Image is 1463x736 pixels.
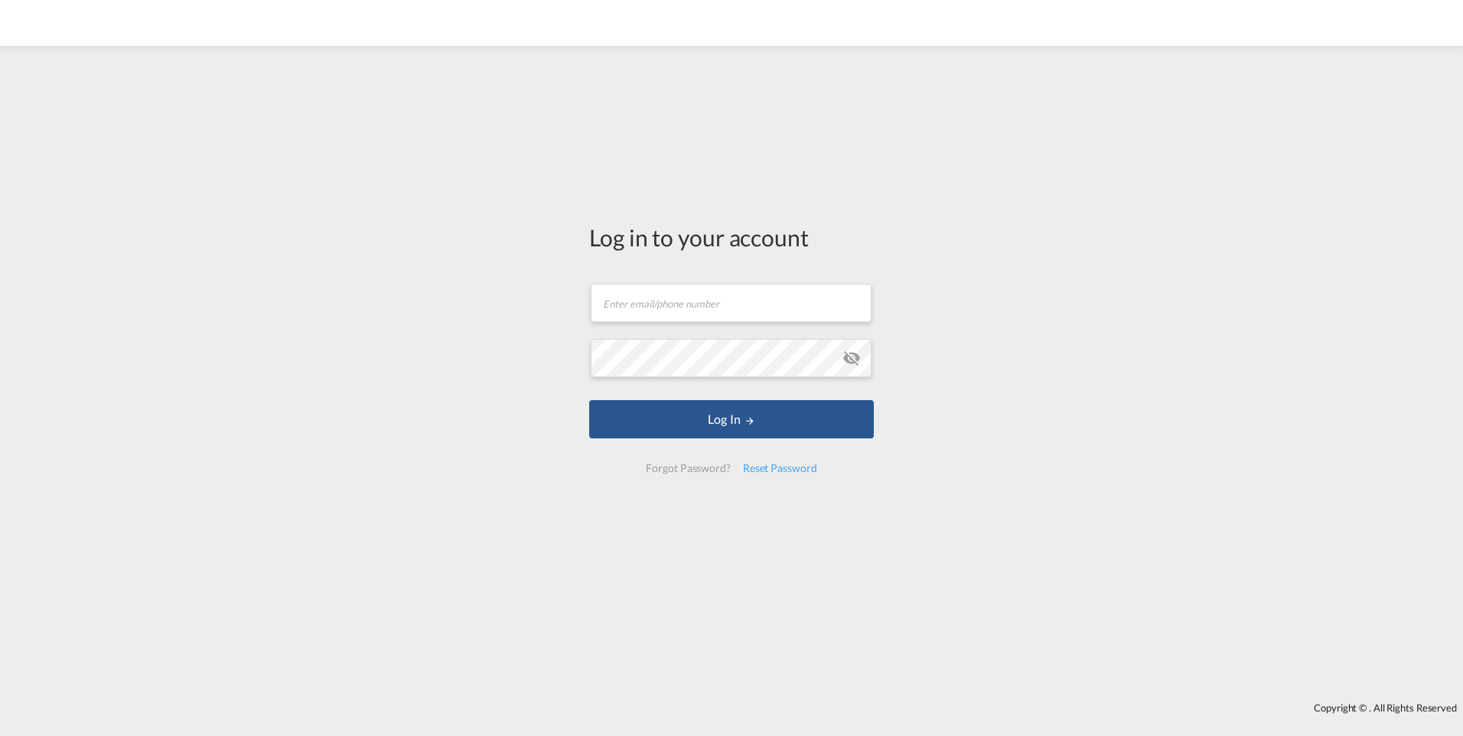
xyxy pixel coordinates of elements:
div: Forgot Password? [640,454,736,482]
div: Reset Password [737,454,823,482]
div: Log in to your account [589,221,874,253]
input: Enter email/phone number [591,284,872,322]
button: LOGIN [589,400,874,438]
md-icon: icon-eye-off [842,349,861,367]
